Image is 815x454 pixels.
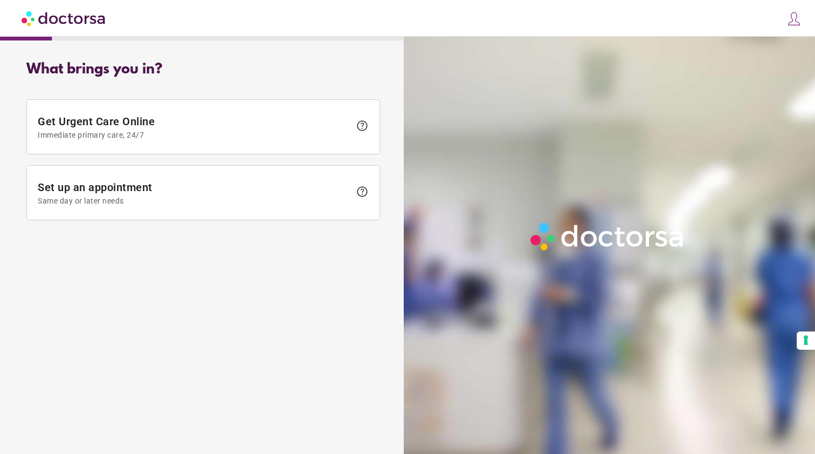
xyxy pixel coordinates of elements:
[22,6,107,30] img: Doctorsa.com
[26,62,380,78] div: What brings you in?
[38,115,350,139] span: Get Urgent Care Online
[38,196,350,205] span: Same day or later needs
[38,131,350,139] span: Immediate primary care, 24/7
[526,218,689,254] img: Logo-Doctorsa-trans-White-partial-flat.png
[356,119,369,132] span: help
[786,11,802,26] img: icons8-customer-100.png
[38,181,350,205] span: Set up an appointment
[797,331,815,350] button: Your consent preferences for tracking technologies
[356,185,369,198] span: help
